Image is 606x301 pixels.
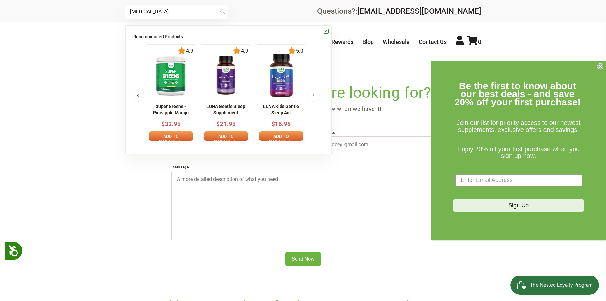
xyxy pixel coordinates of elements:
iframe: Button to open loyalty program pop-up [510,276,600,295]
button: Sign Up [453,199,584,212]
span: Be the first to know about our best deals - and save 20% off your first purchase! [455,81,581,107]
span: 4.9 [185,48,193,54]
img: star.svg [288,47,296,55]
span: Join our list for priority access to our newest supplements, exclusive offers and savings. [456,119,580,133]
p: Super Greens - Pineapple Mango [149,104,193,116]
a: Blog [362,39,374,45]
button: Next [307,89,320,102]
a: Add to basket [149,131,193,141]
a: 0 [467,39,481,45]
span: $32.95 [161,120,181,128]
input: Eg: jhondoe@gmail.com [308,136,435,153]
input: Try "Sleeping" [125,5,228,19]
a: Wholesale [383,39,410,45]
p: LUNA Kids Gentle Sleep Aid [259,104,303,116]
button: Close dialog [597,63,603,69]
span: $16.95 [271,120,291,128]
span: 4.9 [240,48,248,54]
a: Contact Us [419,39,447,45]
img: imgpsh_fullsize_anim_-_2025-02-26T222351.371_x140.png [151,53,190,98]
img: star.svg [178,47,185,55]
a: × [324,29,329,34]
span: 0 [478,39,481,45]
input: Send Now [285,252,321,266]
a: Add to basket [259,131,303,141]
input: Enter Email Address [455,174,582,186]
span: Enjoy 20% off your first purchase when you sign up now. [457,146,580,160]
div: FLYOUT Form [431,61,606,240]
span: $21.95 [216,120,236,128]
button: Previous [132,89,144,102]
a: Nested Rewards [312,39,353,45]
img: star.svg [233,47,240,55]
img: NN_LUNA_US_60_front_1_x140.png [209,53,243,98]
label: Email Address [308,129,435,136]
label: Message [171,163,435,171]
span: Recommended Products [133,34,183,39]
a: [EMAIL_ADDRESS][DOMAIN_NAME] [357,7,481,16]
span: 5.0 [296,48,303,54]
a: Add to basket [204,131,248,141]
img: 1_edfe67ed-9f0f-4eb3-a1ff-0a9febdc2b11_x140.png [259,53,303,98]
div: Questions?: [317,7,481,15]
p: LUNA Gentle Sleep Supplement [204,104,248,116]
